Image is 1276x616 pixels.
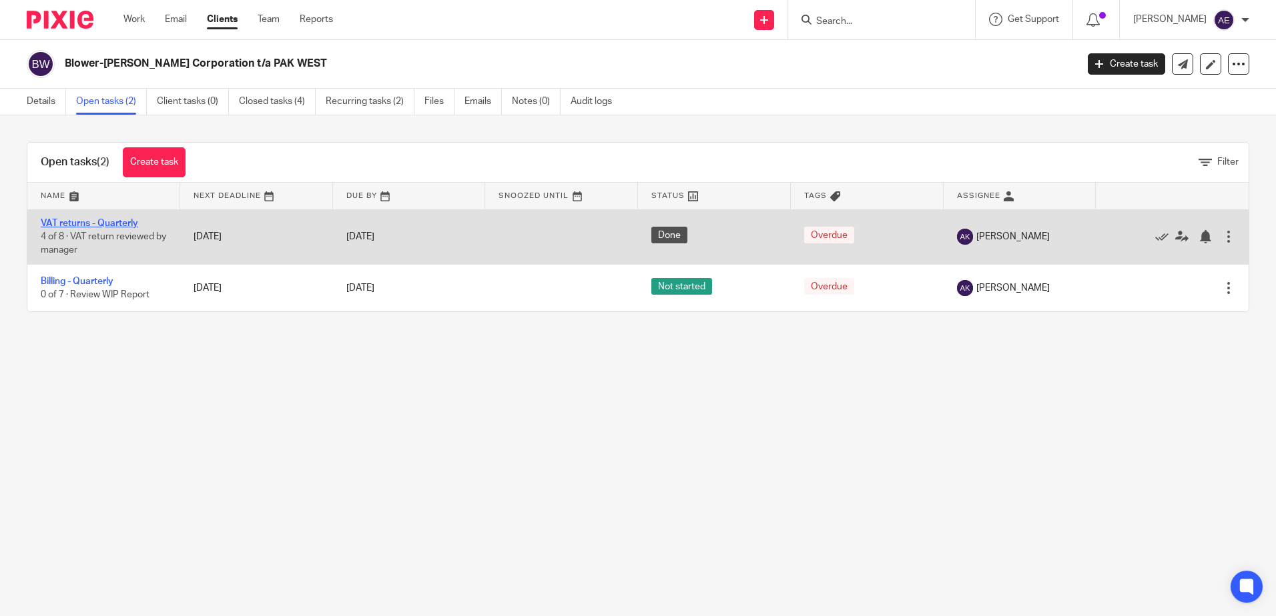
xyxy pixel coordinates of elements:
[41,155,109,169] h1: Open tasks
[957,229,973,245] img: svg%3E
[300,13,333,26] a: Reports
[123,147,186,177] a: Create task
[1088,53,1165,75] a: Create task
[27,89,66,115] a: Details
[180,209,333,264] td: [DATE]
[804,192,827,199] span: Tags
[346,232,374,241] span: [DATE]
[1133,13,1207,26] p: [PERSON_NAME]
[804,227,854,243] span: Overdue
[165,13,187,26] a: Email
[1217,157,1239,167] span: Filter
[957,280,973,296] img: svg%3E
[41,232,166,255] span: 4 of 8 · VAT return reviewed by manager
[76,89,147,115] a: Open tasks (2)
[464,89,502,115] a: Emails
[258,13,280,26] a: Team
[815,16,935,28] input: Search
[651,227,687,243] span: Done
[571,89,622,115] a: Audit logs
[97,157,109,167] span: (2)
[27,50,55,78] img: svg%3E
[41,290,149,299] span: 0 of 7 · Review WIP Report
[499,192,569,199] span: Snoozed Until
[1155,230,1175,243] a: Mark as done
[512,89,561,115] a: Notes (0)
[424,89,454,115] a: Files
[1008,15,1059,24] span: Get Support
[651,278,712,295] span: Not started
[157,89,229,115] a: Client tasks (0)
[976,281,1050,295] span: [PERSON_NAME]
[326,89,414,115] a: Recurring tasks (2)
[123,13,145,26] a: Work
[41,277,113,286] a: Billing - Quarterly
[27,11,93,29] img: Pixie
[804,278,854,295] span: Overdue
[207,13,238,26] a: Clients
[65,57,867,71] h2: Blower-[PERSON_NAME] Corporation t/a PAK WEST
[180,264,333,311] td: [DATE]
[346,283,374,293] span: [DATE]
[976,230,1050,243] span: [PERSON_NAME]
[239,89,316,115] a: Closed tasks (4)
[41,219,138,228] a: VAT returns - Quarterly
[1213,9,1235,31] img: svg%3E
[651,192,685,199] span: Status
